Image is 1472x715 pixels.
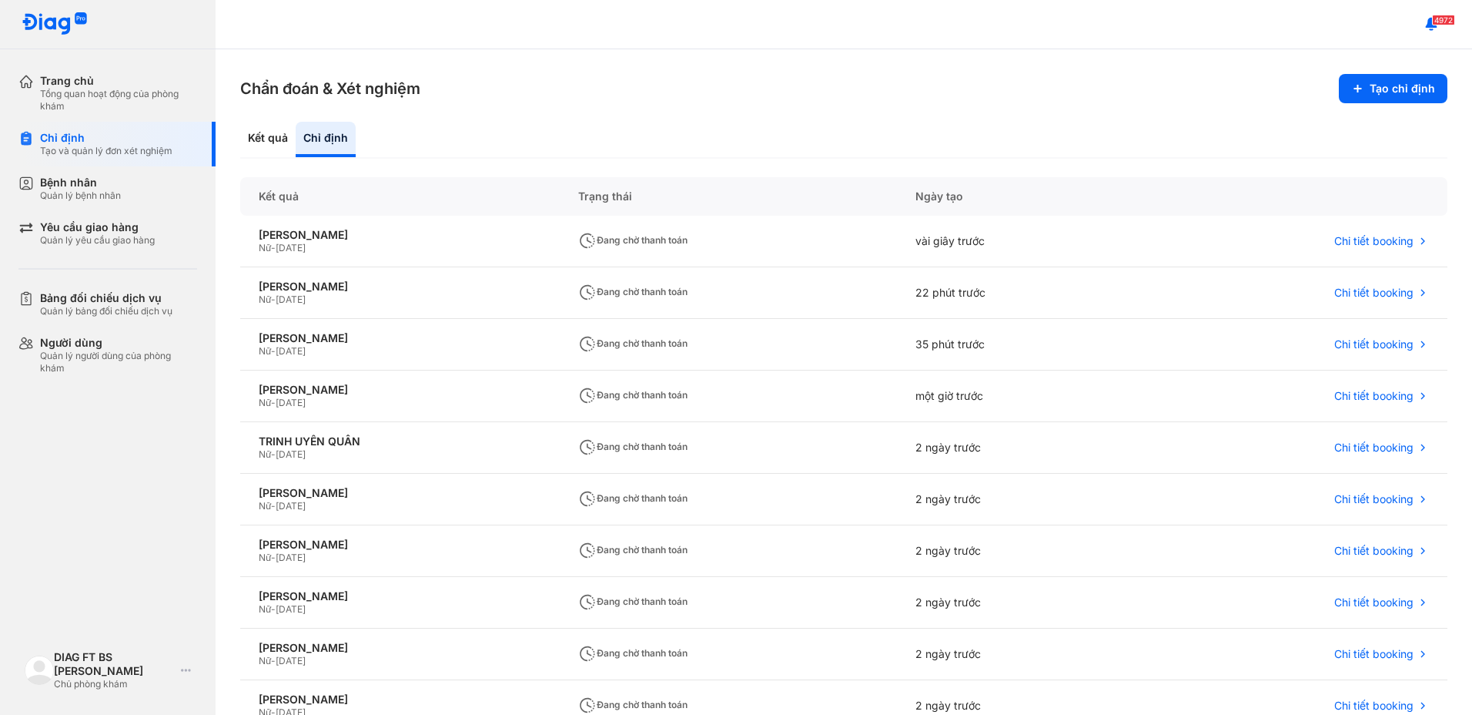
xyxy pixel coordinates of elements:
span: Nữ [259,294,271,305]
div: [PERSON_NAME] [259,538,541,552]
div: Chủ phòng khám [54,678,175,690]
span: Đang chờ thanh toán [578,234,687,246]
div: Chỉ định [40,131,172,145]
div: [PERSON_NAME] [259,589,541,603]
span: - [271,552,276,563]
span: Nữ [259,345,271,357]
div: Trang chủ [40,74,197,88]
span: 4972 [1432,15,1455,25]
div: Kết quả [240,177,560,216]
span: Chi tiết booking [1334,699,1413,713]
div: 35 phút trước [897,319,1144,371]
div: Tạo và quản lý đơn xét nghiệm [40,145,172,157]
span: Đang chờ thanh toán [578,389,687,401]
span: [DATE] [276,242,306,253]
div: [PERSON_NAME] [259,641,541,655]
div: 2 ngày trước [897,525,1144,577]
span: Đang chờ thanh toán [578,544,687,556]
span: [DATE] [276,500,306,512]
div: TRINH UYỂN QUÂN [259,435,541,448]
span: - [271,603,276,615]
span: Đang chờ thanh toán [578,647,687,659]
div: Yêu cầu giao hàng [40,220,155,234]
div: Người dùng [40,336,197,350]
img: logo [25,656,54,685]
div: Tổng quan hoạt động của phòng khám [40,88,197,112]
button: Tạo chỉ định [1339,74,1447,103]
div: DIAG FT BS [PERSON_NAME] [54,650,175,678]
img: logo [22,12,88,36]
div: [PERSON_NAME] [259,331,541,345]
span: [DATE] [276,655,306,666]
div: Trạng thái [560,177,897,216]
div: [PERSON_NAME] [259,280,541,294]
span: Chi tiết booking [1334,441,1413,455]
span: - [271,294,276,305]
span: [DATE] [276,345,306,357]
span: - [271,448,276,460]
div: Quản lý bệnh nhân [40,190,121,202]
span: Nữ [259,242,271,253]
div: 2 ngày trước [897,422,1144,474]
span: Chi tiết booking [1334,544,1413,558]
span: Nữ [259,397,271,408]
div: [PERSON_NAME] [259,693,541,707]
div: 2 ngày trước [897,474,1144,525]
span: Chi tiết booking [1334,286,1413,300]
span: Nữ [259,448,271,460]
span: - [271,345,276,357]
div: một giờ trước [897,371,1144,422]
div: Ngày tạo [897,177,1144,216]
span: Chi tiết booking [1334,234,1413,248]
div: Kết quả [240,122,296,157]
div: Bệnh nhân [40,176,121,190]
span: Đang chờ thanh toán [578,441,687,452]
div: vài giây trước [897,216,1144,267]
span: Đang chờ thanh toán [578,699,687,710]
span: [DATE] [276,603,306,615]
div: Quản lý người dùng của phòng khám [40,350,197,374]
div: Quản lý yêu cầu giao hàng [40,234,155,247]
span: Đang chờ thanh toán [578,492,687,504]
div: 2 ngày trước [897,629,1144,680]
span: Chi tiết booking [1334,337,1413,351]
span: Đang chờ thanh toán [578,337,687,349]
span: Nữ [259,500,271,512]
span: Nữ [259,655,271,666]
div: [PERSON_NAME] [259,383,541,397]
span: Nữ [259,552,271,563]
div: Bảng đối chiếu dịch vụ [40,291,172,305]
span: - [271,500,276,512]
h3: Chẩn đoán & Xét nghiệm [240,78,420,99]
span: - [271,655,276,666]
span: [DATE] [276,448,306,460]
span: Chi tiết booking [1334,492,1413,506]
span: [DATE] [276,552,306,563]
div: Quản lý bảng đối chiếu dịch vụ [40,305,172,317]
div: 2 ngày trước [897,577,1144,629]
div: 22 phút trước [897,267,1144,319]
span: Đang chờ thanh toán [578,286,687,297]
span: - [271,242,276,253]
span: Chi tiết booking [1334,596,1413,609]
span: Chi tiết booking [1334,647,1413,661]
span: Nữ [259,603,271,615]
div: [PERSON_NAME] [259,228,541,242]
div: Chỉ định [296,122,356,157]
span: - [271,397,276,408]
span: [DATE] [276,397,306,408]
div: [PERSON_NAME] [259,486,541,500]
span: Đang chờ thanh toán [578,596,687,607]
span: Chi tiết booking [1334,389,1413,403]
span: [DATE] [276,294,306,305]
